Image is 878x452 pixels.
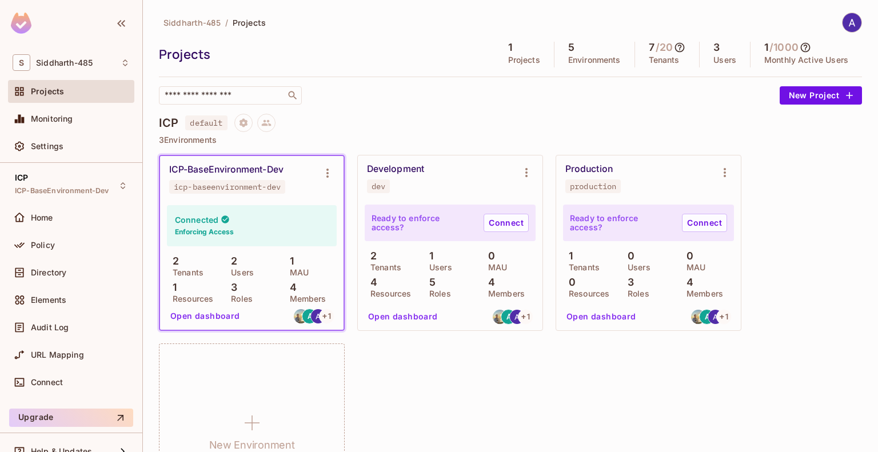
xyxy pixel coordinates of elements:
[15,186,109,195] span: ICP-BaseEnvironment-Dev
[372,182,385,191] div: dev
[681,277,693,288] p: 4
[424,277,436,288] p: 5
[769,42,799,53] h5: / 1000
[167,294,213,303] p: Resources
[159,46,489,63] div: Projects
[169,164,284,175] div: ICP-BaseEnvironment-Dev
[31,268,66,277] span: Directory
[563,263,600,272] p: Tenants
[713,161,736,184] button: Environment settings
[780,86,862,105] button: New Project
[563,289,609,298] p: Resources
[308,312,313,320] span: A
[563,250,573,262] p: 1
[175,214,218,225] h4: Connected
[365,289,411,298] p: Resources
[424,250,433,262] p: 1
[720,313,729,321] span: + 1
[31,213,53,222] span: Home
[764,42,768,53] h5: 1
[508,42,512,53] h5: 1
[167,282,177,293] p: 1
[159,135,862,145] p: 3 Environments
[510,310,524,324] img: as66@iitbbs.ac.in
[708,310,723,324] img: as66@iitbbs.ac.in
[15,173,28,182] span: ICP
[234,119,253,130] span: Project settings
[508,55,540,65] p: Projects
[225,17,228,28] li: /
[622,289,649,298] p: Roles
[225,294,253,303] p: Roles
[843,13,861,32] img: ASHISH SANDEY
[563,277,576,288] p: 0
[284,294,326,303] p: Members
[506,313,512,321] span: A
[622,263,650,272] p: Users
[521,313,530,321] span: + 1
[424,289,451,298] p: Roles
[482,250,495,262] p: 0
[225,268,254,277] p: Users
[185,115,227,130] span: default
[691,310,705,324] img: isydsh@gmail.com
[166,307,245,325] button: Open dashboard
[11,13,31,34] img: SReyMgAAAABJRU5ErkJggg==
[365,263,401,272] p: Tenants
[565,163,613,175] div: Production
[622,250,634,262] p: 0
[225,255,237,267] p: 2
[9,409,133,427] button: Upgrade
[31,87,64,96] span: Projects
[175,227,234,237] h6: Enforcing Access
[322,312,332,320] span: + 1
[622,277,634,288] p: 3
[284,268,309,277] p: MAU
[31,323,69,332] span: Audit Log
[367,163,424,175] div: Development
[515,161,538,184] button: Environment settings
[705,313,710,321] span: A
[31,378,63,387] span: Connect
[570,214,673,232] p: Ready to enforce access?
[167,268,203,277] p: Tenants
[568,42,574,53] h5: 5
[365,277,377,288] p: 4
[284,282,297,293] p: 4
[681,263,705,272] p: MAU
[713,55,736,65] p: Users
[649,42,654,53] h5: 7
[482,289,525,298] p: Members
[424,263,452,272] p: Users
[656,42,673,53] h5: / 20
[13,54,30,71] span: S
[36,58,93,67] span: Workspace: Siddharth-485
[365,250,377,262] p: 2
[294,309,308,323] img: isydsh@gmail.com
[482,263,507,272] p: MAU
[682,214,727,232] a: Connect
[225,282,237,293] p: 3
[484,214,529,232] a: Connect
[493,310,507,324] img: isydsh@gmail.com
[31,295,66,305] span: Elements
[31,142,63,151] span: Settings
[562,307,641,326] button: Open dashboard
[681,250,693,262] p: 0
[482,277,495,288] p: 4
[681,289,723,298] p: Members
[372,214,474,232] p: Ready to enforce access?
[316,162,339,185] button: Environment settings
[713,42,720,53] h5: 3
[31,114,73,123] span: Monitoring
[159,116,178,130] h4: ICP
[31,241,55,250] span: Policy
[284,255,294,267] p: 1
[364,307,442,326] button: Open dashboard
[167,255,179,267] p: 2
[649,55,680,65] p: Tenants
[570,182,616,191] div: production
[233,17,266,28] span: Projects
[568,55,621,65] p: Environments
[174,182,281,191] div: icp-baseenvironment-dev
